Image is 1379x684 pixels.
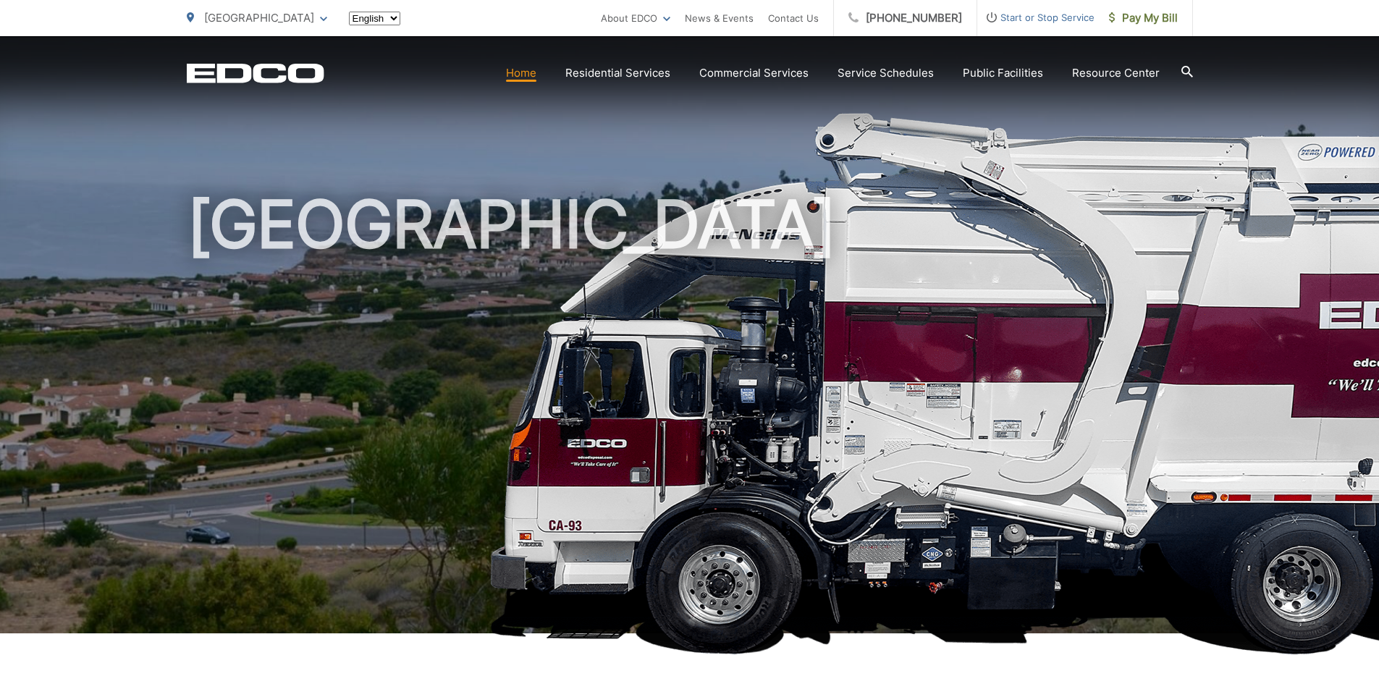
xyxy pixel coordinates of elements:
[685,9,754,27] a: News & Events
[349,12,400,25] select: Select a language
[187,63,324,83] a: EDCD logo. Return to the homepage.
[699,64,809,82] a: Commercial Services
[838,64,934,82] a: Service Schedules
[1109,9,1178,27] span: Pay My Bill
[204,11,314,25] span: [GEOGRAPHIC_DATA]
[1072,64,1160,82] a: Resource Center
[506,64,536,82] a: Home
[187,188,1193,646] h1: [GEOGRAPHIC_DATA]
[768,9,819,27] a: Contact Us
[565,64,670,82] a: Residential Services
[601,9,670,27] a: About EDCO
[963,64,1043,82] a: Public Facilities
